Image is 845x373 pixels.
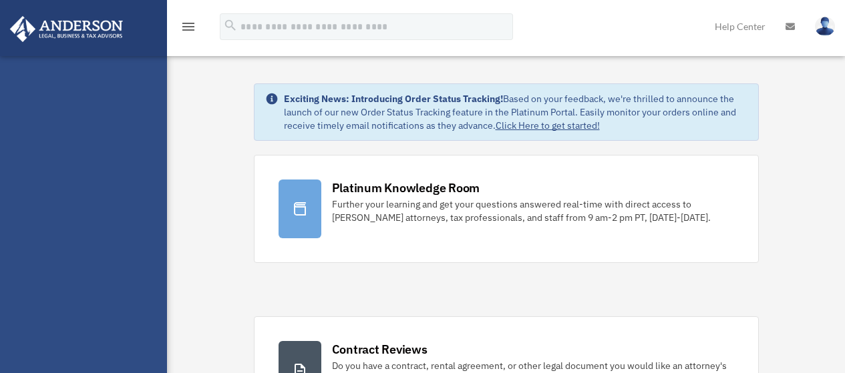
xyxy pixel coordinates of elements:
i: search [223,18,238,33]
img: Anderson Advisors Platinum Portal [6,16,127,42]
div: Further your learning and get your questions answered real-time with direct access to [PERSON_NAM... [332,198,734,224]
a: Click Here to get started! [496,119,600,131]
i: menu [180,19,196,35]
div: Platinum Knowledge Room [332,179,480,196]
a: menu [180,23,196,35]
a: Platinum Knowledge Room Further your learning and get your questions answered real-time with dire... [254,155,759,263]
strong: Exciting News: Introducing Order Status Tracking! [284,93,503,105]
div: Contract Reviews [332,341,428,358]
img: User Pic [815,17,835,36]
div: Based on your feedback, we're thrilled to announce the launch of our new Order Status Tracking fe... [284,92,747,132]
